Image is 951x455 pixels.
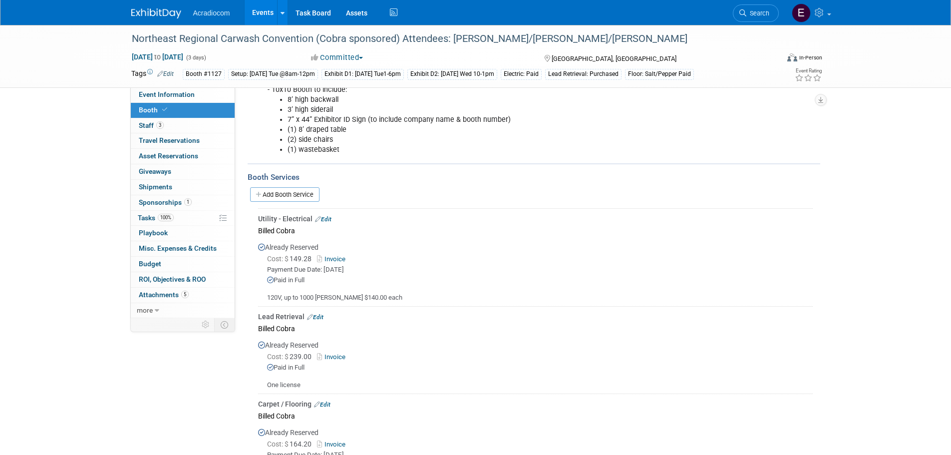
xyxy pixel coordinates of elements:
[288,125,704,135] li: (1) 8’ draped table
[258,214,813,224] div: Utility - Electrical
[258,399,813,409] div: Carpet / Flooring
[267,363,813,373] div: Paid in Full
[258,409,813,423] div: Billed Cobra
[267,255,290,263] span: Cost: $
[248,172,820,183] div: Booth Services
[131,241,235,256] a: Misc. Expenses & Credits
[552,55,676,62] span: [GEOGRAPHIC_DATA], [GEOGRAPHIC_DATA]
[214,318,235,331] td: Toggle Event Tabs
[139,121,164,129] span: Staff
[625,69,694,79] div: Floor: Salt/Pepper Paid
[153,53,162,61] span: to
[746,9,769,17] span: Search
[315,216,331,223] a: Edit
[267,440,290,448] span: Cost: $
[181,291,189,298] span: 5
[787,53,797,61] img: Format-Inperson.png
[317,255,349,263] a: Invoice
[131,257,235,272] a: Budget
[131,226,235,241] a: Playbook
[407,69,497,79] div: Exhibit D2: [DATE] Wed 10-1pm
[139,183,172,191] span: Shipments
[267,276,813,285] div: Paid in Full
[545,69,622,79] div: Lead Retrieval: Purchased
[131,68,174,80] td: Tags
[258,312,813,322] div: Lead Retrieval
[250,187,319,202] a: Add Booth Service
[131,164,235,179] a: Giveaways
[307,314,323,321] a: Edit
[131,272,235,287] a: ROI, Objectives & ROO
[197,318,215,331] td: Personalize Event Tab Strip
[258,285,813,303] div: 120V, up to 1000 [PERSON_NAME] $140.00 each
[131,211,235,226] a: Tasks100%
[258,224,813,237] div: Billed Cobra
[193,9,230,17] span: Acradiocom
[131,133,235,148] a: Travel Reservations
[267,255,316,263] span: 149.28
[267,440,316,448] span: 164.20
[799,54,822,61] div: In-Person
[267,265,813,275] div: Payment Due Date: [DATE]
[139,106,169,114] span: Booth
[139,291,189,299] span: Attachments
[184,198,192,206] span: 1
[792,3,811,22] img: Elizabeth Martinez
[314,401,330,408] a: Edit
[288,135,704,145] li: (2) side chairs
[288,115,704,125] li: 7” x 44” Exhibitor ID Sign (to include company name & booth number)
[139,229,168,237] span: Playbook
[162,107,167,112] i: Booth reservation complete
[501,69,542,79] div: Electric: Paid
[156,121,164,129] span: 3
[258,237,813,303] div: Already Reserved
[139,260,161,268] span: Budget
[131,180,235,195] a: Shipments
[228,69,318,79] div: Setup: [DATE] Tue @8am-12pm
[128,30,764,48] div: Northeast Regional Carwash Convention (Cobra sponsored) Attendees: [PERSON_NAME]/[PERSON_NAME]/[P...
[131,52,184,61] span: [DATE] [DATE]
[139,136,200,144] span: Travel Reservations
[139,198,192,206] span: Sponsorships
[733,4,779,22] a: Search
[267,353,290,361] span: Cost: $
[288,95,704,105] li: 8’ high backwall
[137,306,153,314] span: more
[183,69,225,79] div: Booth #1127
[317,441,349,448] a: Invoice
[139,167,171,175] span: Giveaways
[138,214,174,222] span: Tasks
[157,70,174,77] a: Edit
[258,322,813,335] div: Billed Cobra
[317,353,349,361] a: Invoice
[258,373,813,390] div: One license
[795,68,822,73] div: Event Rating
[131,87,235,102] a: Event Information
[139,244,217,252] span: Misc. Expenses & Credits
[720,52,823,67] div: Event Format
[158,214,174,221] span: 100%
[321,69,404,79] div: Exhibit D1: [DATE] Tue1-6pm
[185,54,206,61] span: (3 days)
[131,103,235,118] a: Booth
[139,275,206,283] span: ROI, Objectives & ROO
[131,288,235,303] a: Attachments5
[131,149,235,164] a: Asset Reservations
[258,335,813,390] div: Already Reserved
[139,152,198,160] span: Asset Reservations
[288,145,704,155] li: (1) wastebasket
[288,105,704,115] li: 3’ high siderail
[139,90,195,98] span: Event Information
[267,353,316,361] span: 239.00
[131,118,235,133] a: Staff3
[308,52,367,63] button: Committed
[131,303,235,318] a: more
[131,8,181,18] img: ExhibitDay
[131,195,235,210] a: Sponsorships1
[261,50,710,160] div: All Exhibitors will also receive the following: - Company Listing in the Convention Map (must hav...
